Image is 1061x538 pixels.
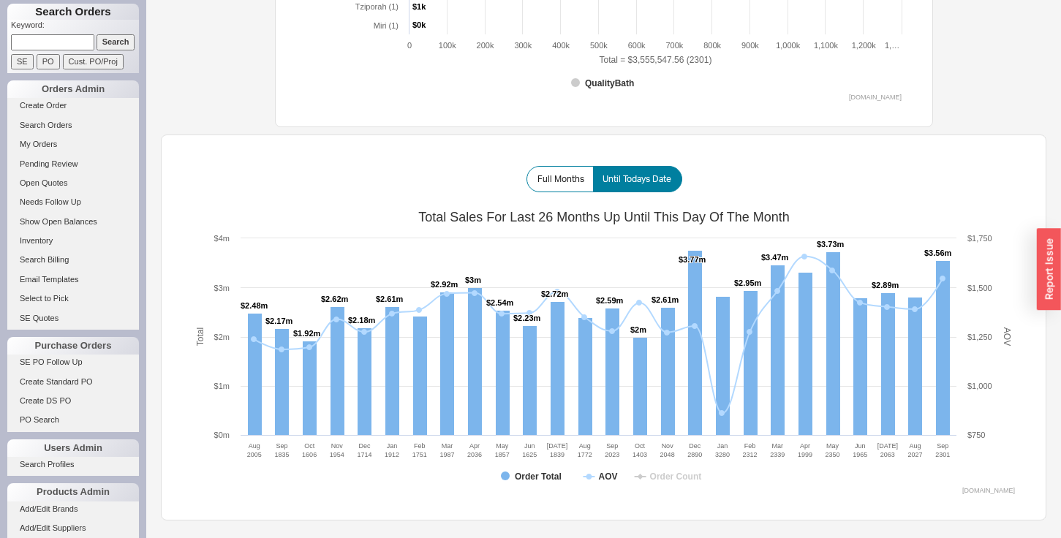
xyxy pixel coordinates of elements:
text: $1m [214,382,230,390]
a: Email Templates [7,272,139,287]
text: $1,000 [967,382,992,390]
a: Add/Edit Suppliers [7,520,139,536]
tspan: Miri (1) [374,21,399,30]
text: 200k [477,41,494,50]
tspan: 2339 [770,451,785,458]
tspan: 1987 [439,451,454,458]
tspan: Feb [414,442,426,450]
tspan: Jun [855,442,866,450]
text: 0 [407,41,412,50]
text: 1,200k [852,41,877,50]
tspan: Aug [579,442,591,450]
tspan: Total Sales For Last 26 Months Up Until This Day Of The Month [418,210,790,224]
tspan: Order Total [515,471,562,482]
tspan: $3.56m [924,249,952,257]
tspan: Jan [387,442,398,450]
tspan: Tziporah (1) [355,2,399,11]
tspan: May [826,442,839,450]
tspan: 2023 [605,451,619,458]
tspan: AOV [1002,327,1012,346]
a: Add/Edit Brands [7,501,139,517]
tspan: Total [195,327,205,346]
tspan: Oct [304,442,315,450]
text: 500k [590,41,608,50]
text: $2m [214,333,230,341]
tspan: $2.61m [376,295,404,303]
a: PO Search [7,412,139,428]
tspan: 3280 [715,451,730,458]
tspan: 2350 [826,451,840,458]
tspan: $2.92m [431,280,458,289]
a: SE Quotes [7,311,139,326]
tspan: 1839 [550,451,565,458]
tspan: [DATE] [877,442,898,450]
tspan: $1.92m [293,329,321,338]
tspan: Sep [276,442,287,450]
tspan: May [496,442,509,450]
input: Search [97,34,135,50]
tspan: $3m [465,276,481,284]
a: Search Profiles [7,457,139,472]
a: My Orders [7,137,139,152]
a: Show Open Balances [7,214,139,230]
tspan: 2063 [880,451,895,458]
tspan: $2.23m [513,314,541,322]
tspan: Sep [606,442,618,450]
text: $0m [214,431,230,439]
tspan: 1999 [798,451,812,458]
tspan: 1,… [885,41,899,50]
tspan: 2048 [660,451,675,458]
tspan: Total = $3,555,547.56 (2301) [600,54,712,64]
text: $1,250 [967,333,992,341]
tspan: [DATE] [547,442,567,450]
tspan: $2.62m [321,295,349,303]
tspan: 2890 [687,451,702,458]
tspan: Order Count [650,471,702,482]
tspan: 1625 [522,451,537,458]
input: Cust. PO/Proj [63,54,124,69]
tspan: 2036 [467,451,482,458]
span: Full Months [537,173,584,185]
tspan: AOV [598,471,617,482]
tspan: Jan [717,442,728,450]
tspan: $2m [630,325,646,334]
a: Create DS PO [7,393,139,409]
tspan: $2.54m [486,298,514,307]
tspan: $1k [412,2,426,11]
div: Purchase Orders [7,337,139,355]
tspan: 1857 [495,451,510,458]
text: 400k [552,41,570,50]
span: Needs Follow Up [20,197,81,206]
tspan: 2301 [935,451,950,458]
tspan: 1714 [357,451,371,458]
tspan: Aug [910,442,921,450]
tspan: Mar [772,442,784,450]
tspan: $2.61m [652,295,679,304]
tspan: Apr [800,442,810,450]
tspan: $3.77m [679,255,706,264]
text: 900k [741,41,759,50]
text: [DOMAIN_NAME] [849,94,902,101]
tspan: Dec [689,442,701,450]
text: $4m [214,234,230,243]
text: 600k [628,41,646,50]
div: Users Admin [7,439,139,457]
a: Create Order [7,98,139,113]
a: Create Standard PO [7,374,139,390]
tspan: Nov [662,442,674,450]
text: 1,100k [814,41,839,50]
tspan: Sep [937,442,948,450]
tspan: $2.95m [734,279,762,287]
tspan: Feb [744,442,756,450]
text: 800k [703,41,721,50]
tspan: 2027 [908,451,923,458]
tspan: QualityBath [585,78,634,88]
tspan: 1772 [578,451,592,458]
tspan: Mar [442,442,453,450]
tspan: Dec [358,442,371,450]
text: $3m [214,284,230,292]
text: 100k [439,41,456,50]
span: Until Todays Date [603,173,671,185]
text: 700k [665,41,683,50]
tspan: 2312 [743,451,758,458]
